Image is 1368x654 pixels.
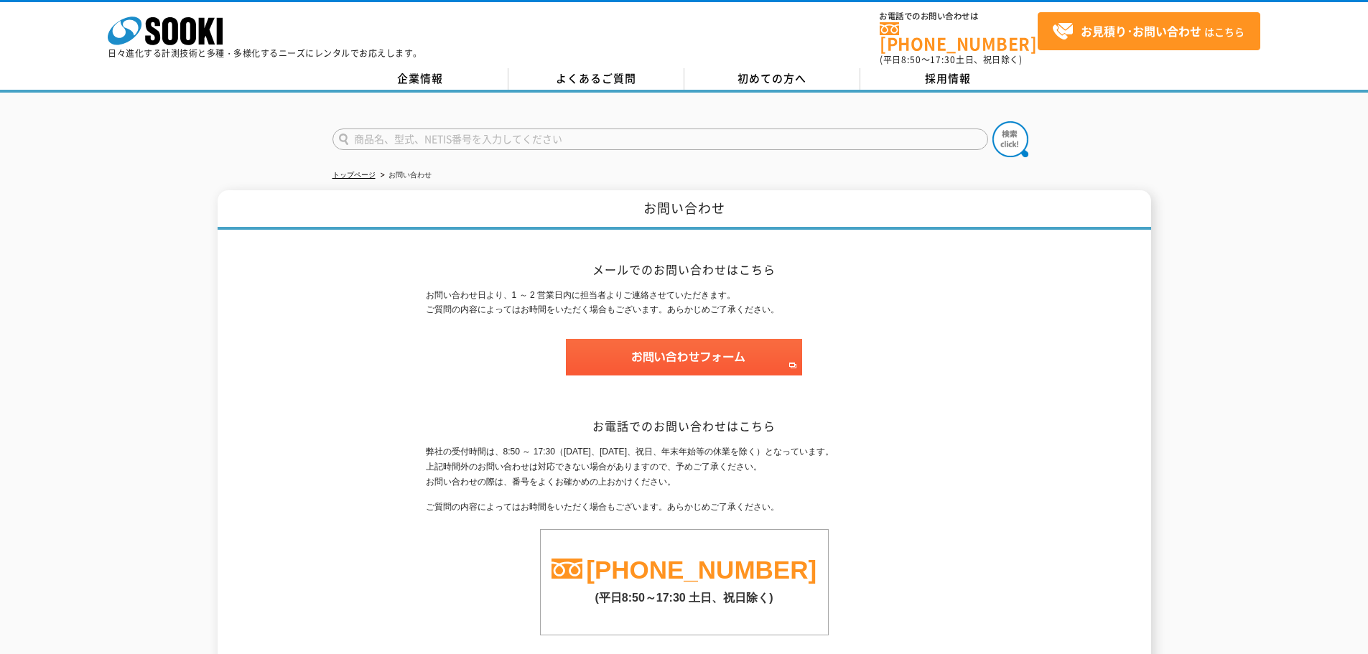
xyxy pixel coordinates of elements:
img: お問い合わせフォーム [566,339,802,375]
span: 17:30 [930,53,956,66]
a: [PHONE_NUMBER] [586,556,816,584]
p: (平日8:50～17:30 土日、祝日除く) [541,584,828,606]
a: [PHONE_NUMBER] [880,22,1038,52]
p: ご質問の内容によってはお時間をいただく場合もございます。あらかじめご了承ください。 [426,500,943,515]
h1: お問い合わせ [218,190,1151,230]
span: お電話でのお問い合わせは [880,12,1038,21]
span: 8:50 [901,53,921,66]
a: 採用情報 [860,68,1036,90]
a: お問い合わせフォーム [566,363,802,373]
a: お見積り･お問い合わせはこちら [1038,12,1260,50]
h2: メールでのお問い合わせはこちら [426,262,943,277]
p: 日々進化する計測技術と多種・多様化するニーズにレンタルでお応えします。 [108,49,422,57]
a: よくあるご質問 [508,68,684,90]
span: 初めての方へ [737,70,806,86]
span: はこちら [1052,21,1244,42]
img: btn_search.png [992,121,1028,157]
h2: お電話でのお問い合わせはこちら [426,419,943,434]
p: お問い合わせ日より、1 ～ 2 営業日内に担当者よりご連絡させていただきます。 ご質問の内容によってはお時間をいただく場合もございます。あらかじめご了承ください。 [426,288,943,318]
input: 商品名、型式、NETIS番号を入力してください [332,129,988,150]
strong: お見積り･お問い合わせ [1081,22,1201,39]
a: トップページ [332,171,376,179]
p: 弊社の受付時間は、8:50 ～ 17:30（[DATE]、[DATE]、祝日、年末年始等の休業を除く）となっています。 上記時間外のお問い合わせは対応できない場合がありますので、予めご了承くださ... [426,444,943,489]
li: お問い合わせ [378,168,432,183]
span: (平日 ～ 土日、祝日除く) [880,53,1022,66]
a: 初めての方へ [684,68,860,90]
a: 企業情報 [332,68,508,90]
